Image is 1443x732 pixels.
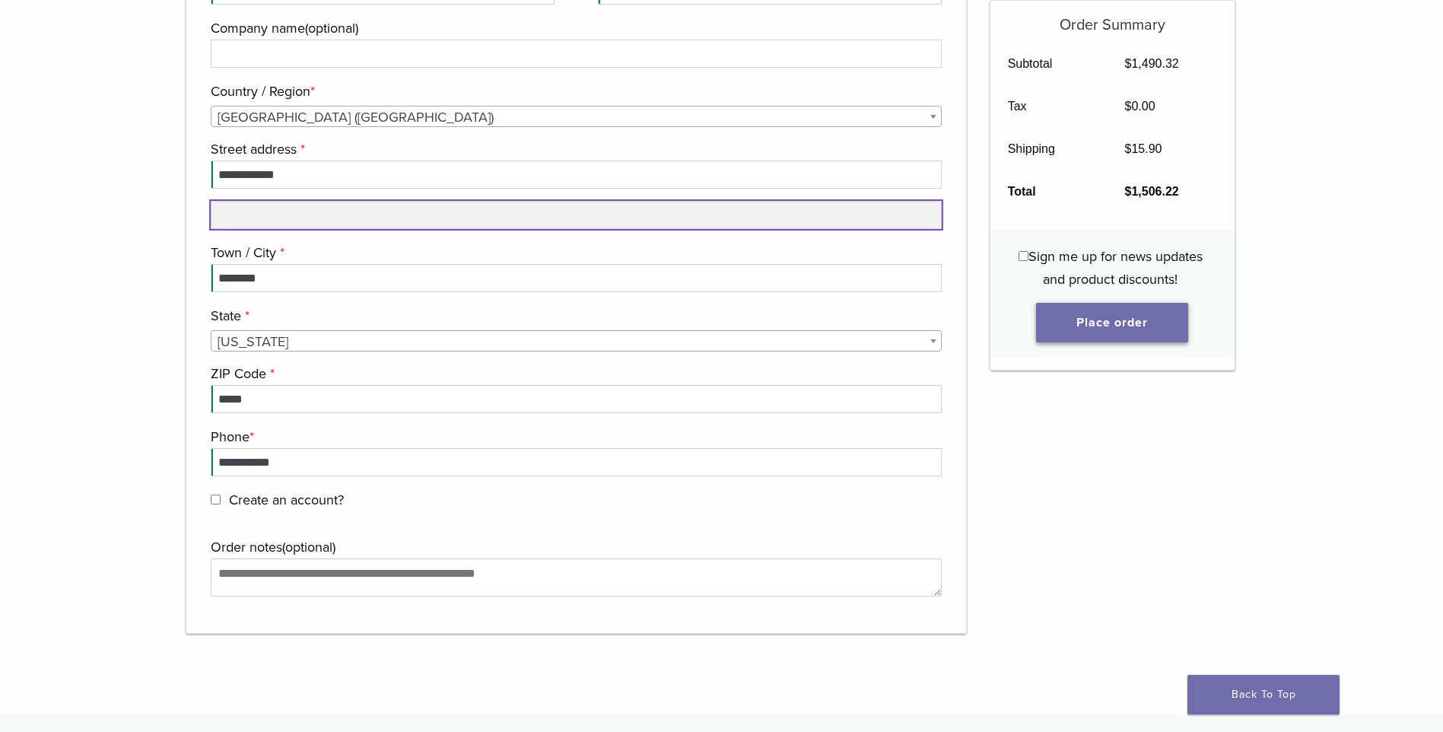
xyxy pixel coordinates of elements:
label: State [211,304,939,327]
th: Subtotal [990,43,1108,85]
th: Tax [990,85,1108,128]
label: Order notes [211,536,939,559]
h5: Order Summary [990,1,1235,34]
span: Create an account? [229,492,344,508]
th: Shipping [990,128,1108,170]
label: Phone [211,425,939,448]
span: $ [1125,100,1132,113]
input: Create an account? [211,495,221,504]
span: $ [1125,57,1132,70]
button: Place order [1036,303,1188,342]
span: $ [1125,185,1132,198]
label: ZIP Code [211,362,939,385]
span: (optional) [282,539,335,555]
bdi: 0.00 [1125,100,1155,113]
input: Sign me up for news updates and product discounts! [1019,251,1028,261]
span: Maine [211,331,942,352]
label: Company name [211,17,939,40]
label: Street address [211,138,939,161]
label: Country / Region [211,80,939,103]
label: Town / City [211,241,939,264]
bdi: 15.90 [1125,142,1162,155]
span: $ [1125,142,1132,155]
th: Total [990,170,1108,213]
bdi: 1,506.22 [1125,185,1179,198]
span: Country / Region [211,106,942,127]
a: Back To Top [1187,675,1340,714]
bdi: 1,490.32 [1125,57,1179,70]
span: State [211,330,942,352]
span: Sign me up for news updates and product discounts! [1028,248,1203,288]
span: (optional) [305,20,358,37]
span: United States (US) [211,107,942,128]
